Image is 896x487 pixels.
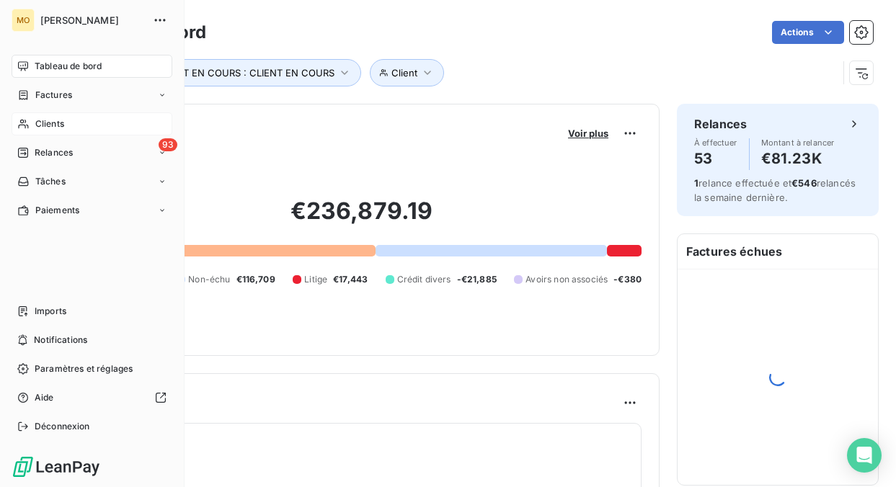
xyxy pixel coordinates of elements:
span: Litige [304,273,327,286]
a: 93Relances [12,141,172,164]
span: [PERSON_NAME] [40,14,144,26]
a: Paiements [12,199,172,222]
img: Logo LeanPay [12,455,101,478]
button: Voir plus [564,127,613,140]
a: Tâches [12,170,172,193]
span: 93 [159,138,177,151]
span: Non-échu [188,273,230,286]
a: Clients [12,112,172,135]
button: Actions [772,21,844,44]
a: Imports [12,300,172,323]
span: -€380 [613,273,642,286]
span: Déconnexion [35,420,90,433]
div: Open Intercom Messenger [847,438,882,473]
button: Client [370,59,444,86]
span: Voir plus [568,128,608,139]
h4: 53 [694,147,737,170]
span: €546 [791,177,817,189]
button: CLIENT EN COURS : CLIENT EN COURS [135,59,361,86]
a: Factures [12,84,172,107]
span: Factures [35,89,72,102]
span: Relances [35,146,73,159]
a: Aide [12,386,172,409]
span: Notifications [34,334,87,347]
span: Avoirs non associés [525,273,608,286]
span: relance effectuée et relancés la semaine dernière. [694,177,856,203]
span: Aide [35,391,54,404]
h4: €81.23K [761,147,835,170]
span: Crédit divers [397,273,451,286]
span: À effectuer [694,138,737,147]
span: Tableau de bord [35,60,102,73]
span: Clients [35,117,64,130]
span: €116,709 [236,273,275,286]
span: -€21,885 [457,273,497,286]
h6: Relances [694,115,747,133]
span: 1 [694,177,698,189]
span: Imports [35,305,66,318]
span: €17,443 [333,273,368,286]
div: MO [12,9,35,32]
span: Montant à relancer [761,138,835,147]
a: Paramètres et réglages [12,357,172,380]
span: Client [391,67,417,79]
span: Paramètres et réglages [35,362,133,375]
h6: Factures échues [678,234,878,269]
a: Tableau de bord [12,55,172,78]
span: CLIENT EN COURS : CLIENT EN COURS [156,67,334,79]
h2: €236,879.19 [81,197,642,240]
span: Paiements [35,204,79,217]
span: Tâches [35,175,66,188]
